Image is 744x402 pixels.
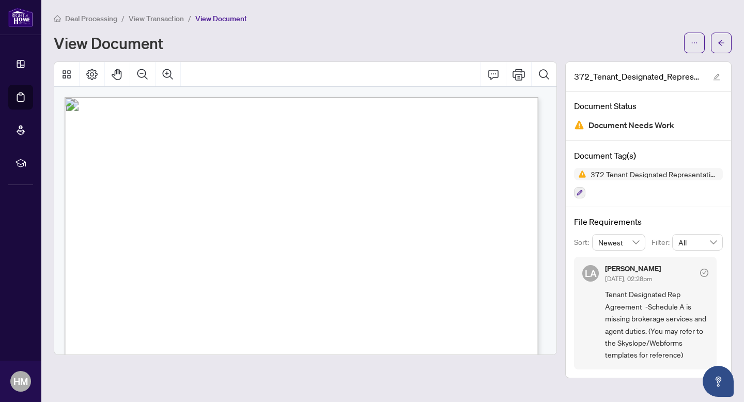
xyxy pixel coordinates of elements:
[574,149,723,162] h4: Document Tag(s)
[574,120,584,130] img: Document Status
[574,100,723,112] h4: Document Status
[574,215,723,228] h4: File Requirements
[605,275,652,283] span: [DATE], 02:28pm
[195,14,247,23] span: View Document
[605,288,708,361] span: Tenant Designated Rep Agreement -Schedule A is missing brokerage services and agent duties. (You ...
[700,269,708,277] span: check-circle
[65,14,117,23] span: Deal Processing
[13,374,28,389] span: HM
[588,118,674,132] span: Document Needs Work
[121,12,125,24] li: /
[574,70,703,83] span: 372_Tenant_Designated_Representation_Agreement_-_PropTx-[PERSON_NAME].pdf
[598,235,640,250] span: Newest
[8,8,33,27] img: logo
[652,237,672,248] p: Filter:
[188,12,191,24] li: /
[713,73,720,81] span: edit
[678,235,717,250] span: All
[718,39,725,47] span: arrow-left
[586,171,723,178] span: 372 Tenant Designated Representation Agreement - Authority for Lease or Purchase
[54,35,163,51] h1: View Document
[129,14,184,23] span: View Transaction
[605,265,661,272] h5: [PERSON_NAME]
[585,266,597,281] span: LA
[54,15,61,22] span: home
[691,39,698,47] span: ellipsis
[703,366,734,397] button: Open asap
[574,168,586,180] img: Status Icon
[574,237,592,248] p: Sort:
